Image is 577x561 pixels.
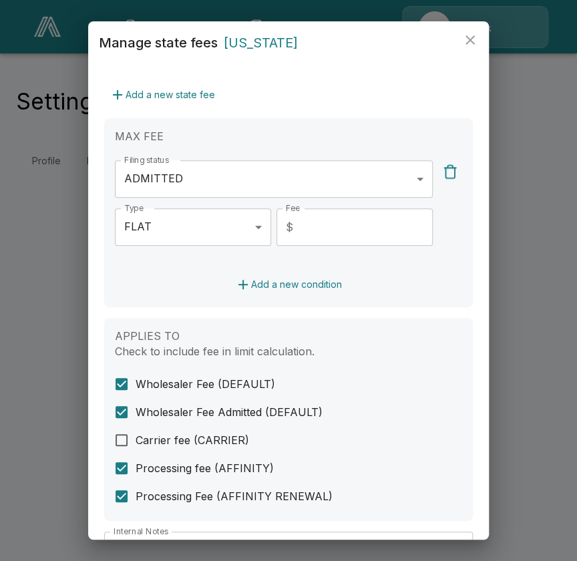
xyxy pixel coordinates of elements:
[230,272,347,297] button: Add a new condition
[286,219,293,235] p: $
[457,27,484,53] button: close
[124,154,169,166] label: Filing status
[442,164,458,180] img: Delete
[136,488,333,504] span: Processing Fee (AFFINITY RENEWAL)
[115,208,271,246] div: FLAT
[136,460,274,476] span: Processing fee (AFFINITY)
[115,329,180,343] label: APPLIES TO
[115,130,164,143] label: MAX FEE
[88,21,489,64] h2: Manage state fees
[124,202,144,214] label: Type
[136,404,323,420] span: Wholesaler Fee Admitted (DEFAULT)
[136,432,249,448] span: Carrier fee (CARRIER)
[114,526,168,537] label: Internal Notes
[224,35,298,51] span: [US_STATE]
[104,83,220,108] button: Add a new state fee
[115,345,315,358] label: Check to include fee in limit calculation.
[286,202,299,214] label: Fee
[115,160,433,198] div: ADMITTED
[136,376,275,392] span: Wholesaler Fee (DEFAULT)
